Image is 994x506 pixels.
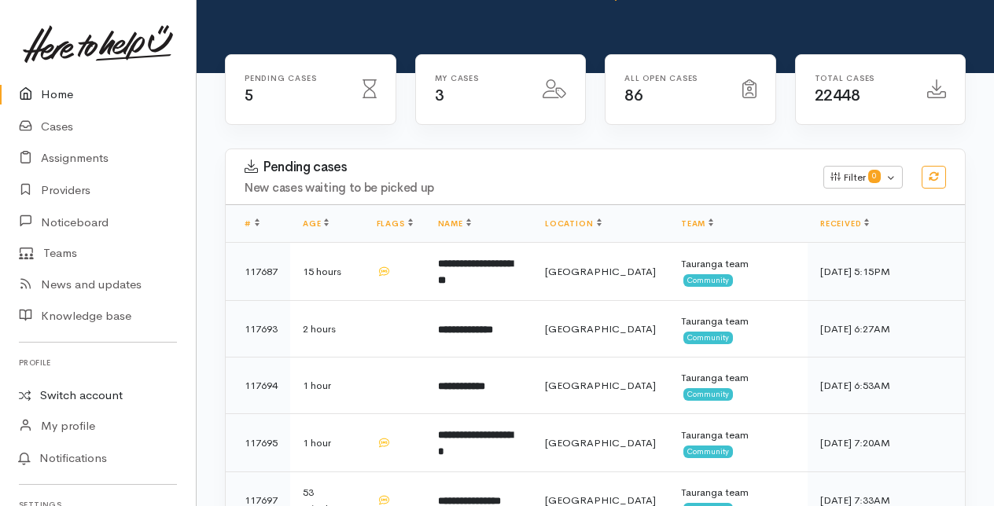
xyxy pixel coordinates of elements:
[668,414,808,472] td: Tauranga team
[245,218,260,229] a: #
[683,445,733,458] span: Community
[226,414,290,472] td: 117695
[823,166,903,189] button: Filter0
[245,74,344,82] h6: Pending cases
[290,414,364,472] td: 1 hour
[624,86,642,105] span: 86
[808,243,965,301] td: [DATE] 5:15PM
[545,379,656,392] span: [GEOGRAPHIC_DATA]
[624,74,723,82] h6: All Open cases
[290,357,364,414] td: 1 hour
[226,243,290,301] td: 117687
[545,265,656,278] span: [GEOGRAPHIC_DATA]
[668,243,808,301] td: Tauranga team
[19,352,177,373] h6: Profile
[868,170,881,182] span: 0
[808,414,965,472] td: [DATE] 7:20AM
[377,218,413,229] a: Flags
[668,301,808,357] td: Tauranga team
[245,181,804,195] h4: New cases waiting to be picked up
[820,218,869,229] a: Received
[683,332,733,344] span: Community
[303,218,329,229] a: Age
[815,86,860,105] span: 22448
[808,301,965,357] td: [DATE] 6:27AM
[435,74,525,82] h6: My cases
[545,436,656,449] span: [GEOGRAPHIC_DATA]
[808,357,965,414] td: [DATE] 6:53AM
[668,357,808,414] td: Tauranga team
[226,357,290,414] td: 117694
[683,388,733,401] span: Community
[438,218,471,229] a: Name
[545,322,656,335] span: [GEOGRAPHIC_DATA]
[290,243,364,301] td: 15 hours
[815,74,909,82] h6: Total cases
[545,218,601,229] a: Location
[290,301,364,357] td: 2 hours
[683,274,733,287] span: Community
[245,86,254,105] span: 5
[226,301,290,357] td: 117693
[435,86,444,105] span: 3
[245,159,804,175] h3: Pending cases
[681,218,713,229] a: Team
